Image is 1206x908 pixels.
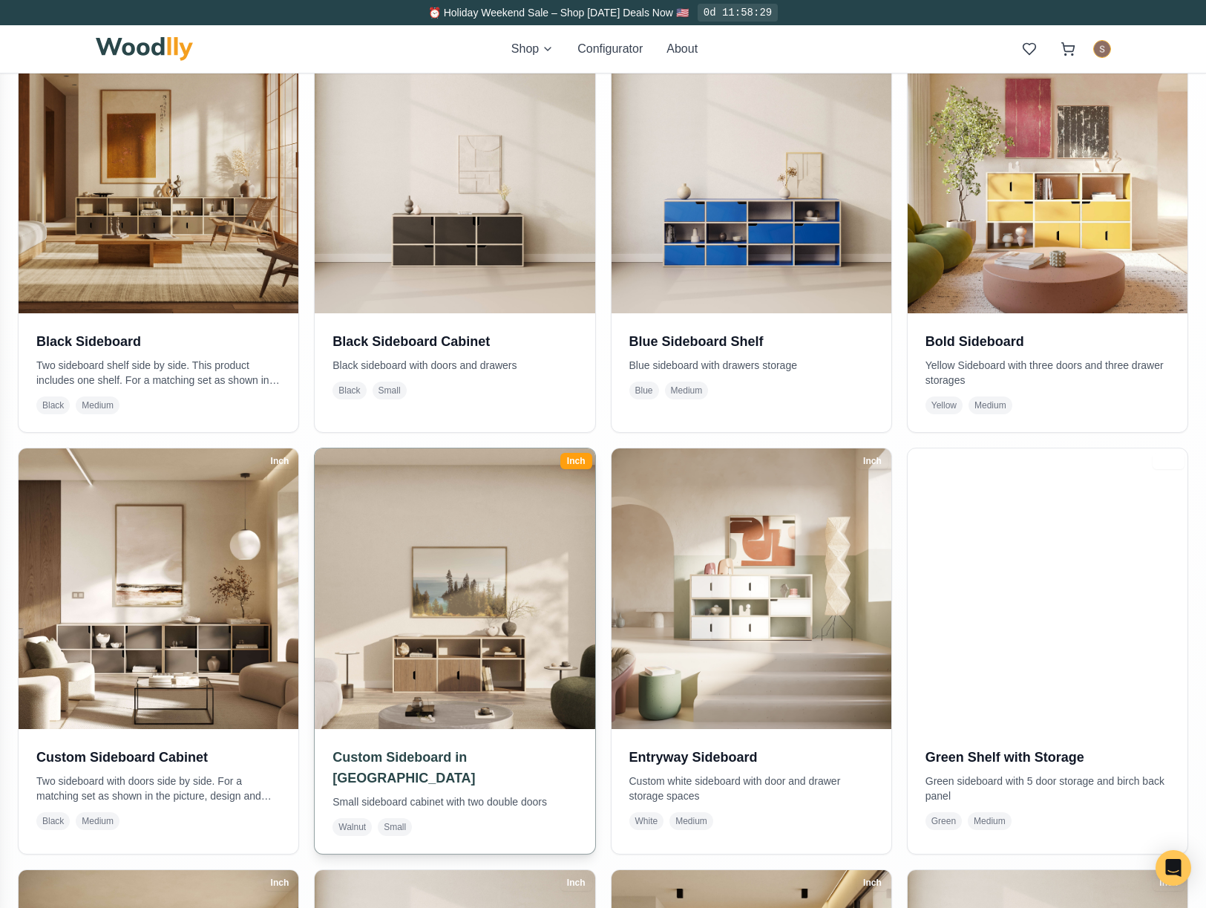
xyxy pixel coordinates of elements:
[332,747,577,788] h3: Custom Sideboard in [GEOGRAPHIC_DATA]
[36,358,281,388] p: Two sideboard shelf side by side. This product includes one shelf. For a matching set as shown in...
[612,33,891,313] img: Blue Sideboard Shelf
[308,442,602,736] img: Custom Sideboard in Walnut
[76,812,119,830] span: Medium
[36,747,281,768] h3: Custom Sideboard Cabinet
[925,747,1170,768] h3: Green Shelf with Storage
[1094,41,1110,57] img: Sam
[612,448,891,728] img: Entryway Sideboard
[908,448,1187,728] img: Green Shelf with Storage
[36,812,70,830] span: Black
[665,382,709,399] span: Medium
[1093,40,1111,58] button: Sam
[332,818,372,836] span: Walnut
[36,331,281,352] h3: Black Sideboard
[629,812,664,830] span: White
[96,37,194,61] img: Woodlly
[925,812,962,830] span: Green
[925,331,1170,352] h3: Bold Sideboard
[969,396,1012,414] span: Medium
[925,396,963,414] span: Yellow
[908,33,1187,313] img: Bold Sideboard
[332,794,577,809] p: Small sideboard cabinet with two double doors
[560,875,592,891] div: Inch
[332,382,366,399] span: Black
[36,396,70,414] span: Black
[315,33,594,313] img: Black Sideboard Cabinet
[629,358,874,373] p: Blue sideboard with drawers storage
[560,453,592,469] div: Inch
[856,453,888,469] div: Inch
[629,331,874,352] h3: Blue Sideboard Shelf
[925,358,1170,388] p: Yellow Sideboard with three doors and three drawer storages
[968,812,1012,830] span: Medium
[925,774,1170,803] p: Green sideboard with 5 door storage and birch back panel
[666,40,698,58] button: About
[332,331,577,352] h3: Black Sideboard Cabinet
[264,875,296,891] div: Inch
[577,40,643,58] button: Configurator
[373,382,407,399] span: Small
[629,382,659,399] span: Blue
[36,774,281,803] p: Two sideboard with doors side by side. For a matching set as shown in the picture, design and pur...
[629,747,874,768] h3: Entryway Sideboard
[428,7,689,19] span: ⏰ Holiday Weekend Sale – Shop [DATE] Deals Now 🇺🇸
[669,812,713,830] span: Medium
[76,396,119,414] span: Medium
[629,774,874,803] p: Custom white sideboard with door and drawer storage spaces
[698,4,778,22] div: 0d 11:58:29
[511,40,554,58] button: Shop
[1153,875,1184,891] div: Inch
[378,818,412,836] span: Small
[19,33,298,313] img: Black Sideboard
[19,448,298,728] img: Custom Sideboard Cabinet
[264,453,296,469] div: Inch
[1156,850,1191,886] div: Open Intercom Messenger
[1153,453,1184,469] div: Inch
[332,358,577,373] p: Black sideboard with doors and drawers
[856,875,888,891] div: Inch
